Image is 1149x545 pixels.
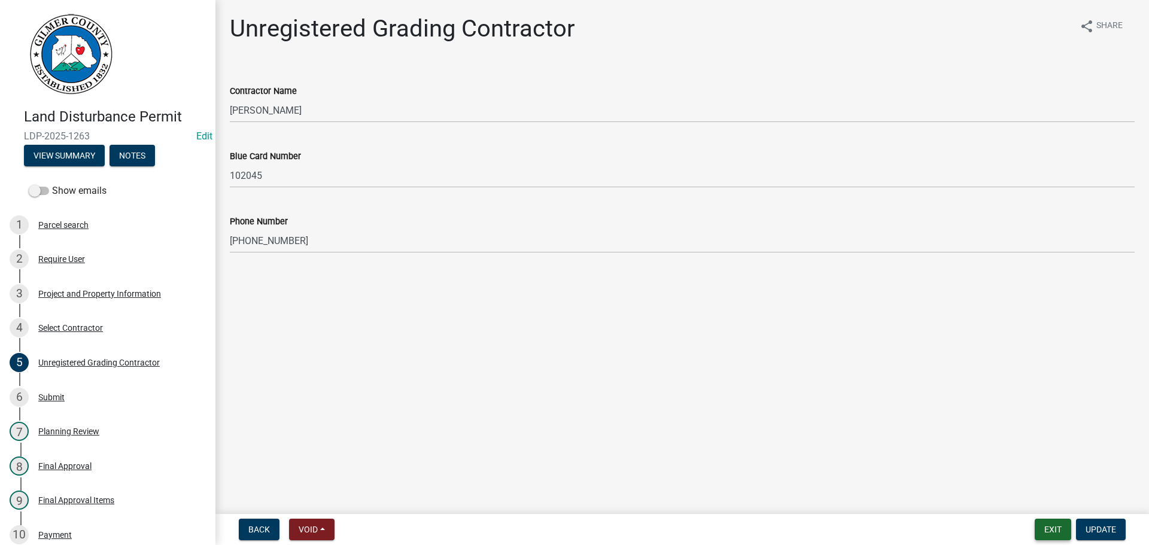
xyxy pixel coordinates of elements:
[10,388,29,407] div: 6
[38,324,103,332] div: Select Contractor
[230,87,297,96] label: Contractor Name
[289,519,335,540] button: Void
[196,130,212,142] a: Edit
[24,13,114,96] img: Gilmer County, Georgia
[10,284,29,303] div: 3
[10,422,29,441] div: 7
[110,145,155,166] button: Notes
[24,108,206,126] h4: Land Disturbance Permit
[29,184,107,198] label: Show emails
[24,151,105,161] wm-modal-confirm: Summary
[10,456,29,476] div: 8
[38,427,99,436] div: Planning Review
[10,491,29,510] div: 9
[38,358,160,367] div: Unregistered Grading Contractor
[38,496,114,504] div: Final Approval Items
[1086,525,1116,534] span: Update
[38,531,72,539] div: Payment
[1070,14,1132,38] button: shareShare
[230,218,288,226] label: Phone Number
[1035,519,1071,540] button: Exit
[10,215,29,235] div: 1
[38,255,85,263] div: Require User
[248,525,270,534] span: Back
[1080,19,1094,34] i: share
[110,151,155,161] wm-modal-confirm: Notes
[10,249,29,269] div: 2
[10,318,29,337] div: 4
[10,525,29,544] div: 10
[1076,519,1126,540] button: Update
[299,525,318,534] span: Void
[38,393,65,401] div: Submit
[38,221,89,229] div: Parcel search
[239,519,279,540] button: Back
[24,145,105,166] button: View Summary
[230,153,301,161] label: Blue Card Number
[38,462,92,470] div: Final Approval
[230,14,575,43] h1: Unregistered Grading Contractor
[38,290,161,298] div: Project and Property Information
[24,130,191,142] span: LDP-2025-1263
[196,130,212,142] wm-modal-confirm: Edit Application Number
[1096,19,1123,34] span: Share
[10,353,29,372] div: 5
